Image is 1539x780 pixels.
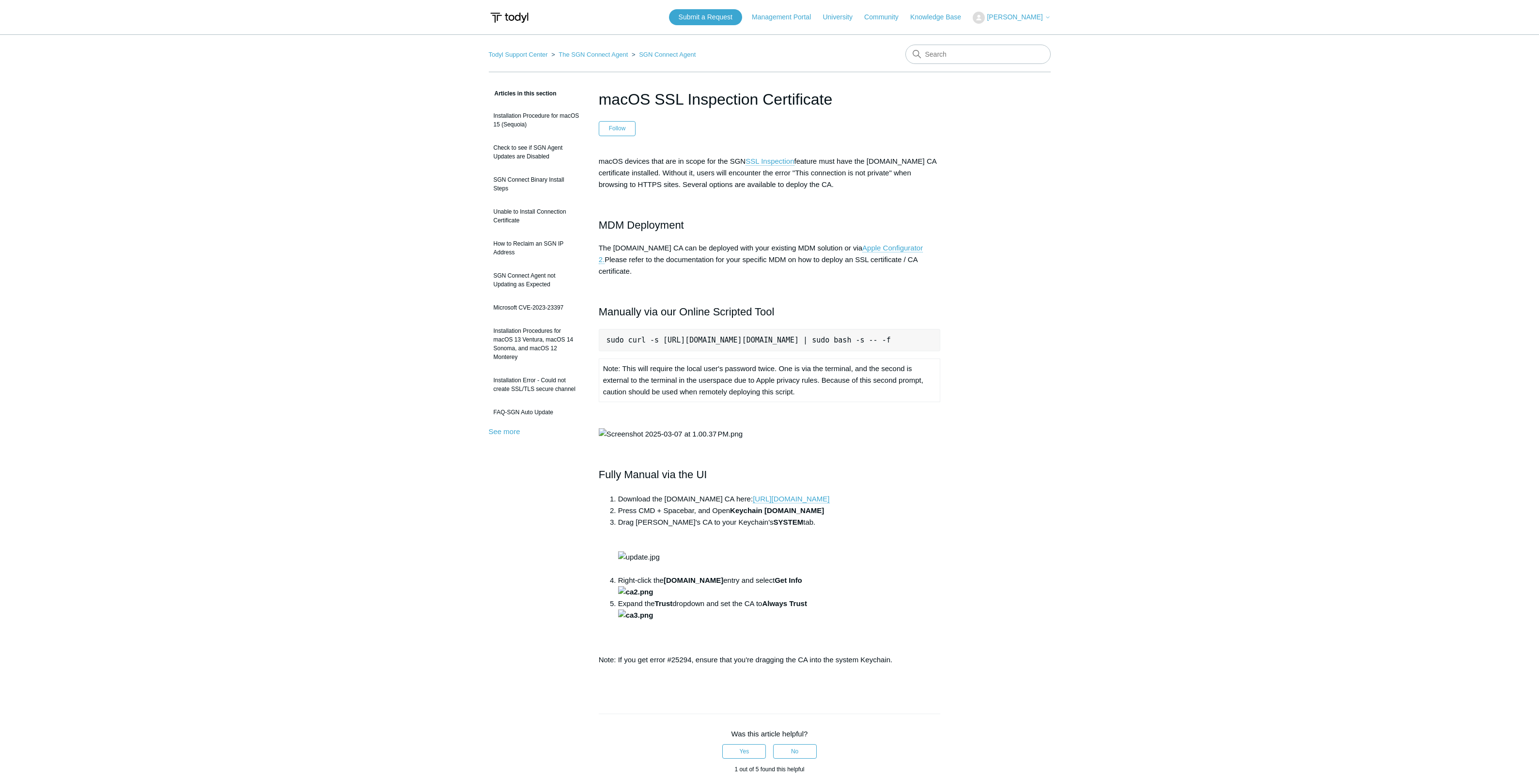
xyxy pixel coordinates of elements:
button: Follow Article [599,121,636,136]
a: The SGN Connect Agent [559,51,628,58]
input: Search [905,45,1051,64]
img: Screenshot 2025-03-07 at 1.00.37 PM.png [599,428,743,440]
a: Knowledge Base [910,12,971,22]
a: See more [489,427,520,436]
a: Installation Procedures for macOS 13 Ventura, macOS 14 Sonoma, and macOS 12 Monterey [489,322,584,366]
button: This article was not helpful [773,744,817,759]
strong: Keychain [DOMAIN_NAME] [730,506,824,515]
span: [PERSON_NAME] [987,13,1042,21]
li: Download the [DOMAIN_NAME] CA here: [618,493,941,505]
li: SGN Connect Agent [630,51,696,58]
a: Apple Configurator 2. [599,244,923,264]
strong: Always Trust [618,599,807,619]
li: Right-click the entry and select [618,575,941,598]
a: Installation Error - Could not create SSL/TLS secure channel [489,371,584,398]
span: 1 out of 5 found this helpful [734,766,804,773]
li: Press CMD + Spacebar, and Open [618,505,941,516]
a: SGN Connect Agent [639,51,696,58]
strong: [DOMAIN_NAME] [664,576,723,584]
li: Drag [PERSON_NAME]'s CA to your Keychain's tab. [618,516,941,575]
li: Todyl Support Center [489,51,550,58]
a: SGN Connect Agent not Updating as Expected [489,266,584,294]
a: Submit a Request [669,9,742,25]
a: SSL Inspection [746,157,794,166]
a: Management Portal [752,12,821,22]
p: macOS devices that are in scope for the SGN feature must have the [DOMAIN_NAME] CA certificate in... [599,156,941,190]
img: update.jpg [618,551,660,563]
h1: macOS SSL Inspection Certificate [599,88,941,111]
img: Todyl Support Center Help Center home page [489,9,530,27]
a: Community [864,12,908,22]
p: The [DOMAIN_NAME] CA can be deployed with your existing MDM solution or via Please refer to the d... [599,242,941,277]
td: Note: This will require the local user's password twice. One is via the terminal, and the second ... [599,359,940,402]
a: FAQ-SGN Auto Update [489,403,584,421]
p: Note: If you get error #25294, ensure that you're dragging the CA into the system Keychain. [599,654,941,666]
a: Unable to Install Connection Certificate [489,203,584,230]
strong: Trust [655,599,673,608]
a: Installation Procedure for macOS 15 (Sequoia) [489,107,584,134]
img: ca3.png [618,609,653,621]
a: [URL][DOMAIN_NAME] [753,495,829,503]
a: Microsoft CVE-2023-23397 [489,298,584,317]
h2: MDM Deployment [599,217,941,234]
a: SGN Connect Binary Install Steps [489,171,584,198]
a: University [823,12,862,22]
strong: Get Info [618,576,802,596]
a: Check to see if SGN Agent Updates are Disabled [489,139,584,166]
a: Todyl Support Center [489,51,548,58]
pre: sudo curl -s [URL][DOMAIN_NAME][DOMAIN_NAME] | sudo bash -s -- -f [599,329,941,351]
button: This article was helpful [722,744,766,759]
a: How to Reclaim an SGN IP Address [489,234,584,262]
span: Articles in this section [489,90,557,97]
li: The SGN Connect Agent [549,51,630,58]
li: Expand the dropdown and set the CA to [618,598,941,644]
button: [PERSON_NAME] [973,12,1050,24]
span: Was this article helpful? [731,730,808,738]
strong: SYSTEM [774,518,804,526]
img: ca2.png [618,586,653,598]
h2: Fully Manual via the UI [599,466,941,483]
h2: Manually via our Online Scripted Tool [599,303,941,320]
